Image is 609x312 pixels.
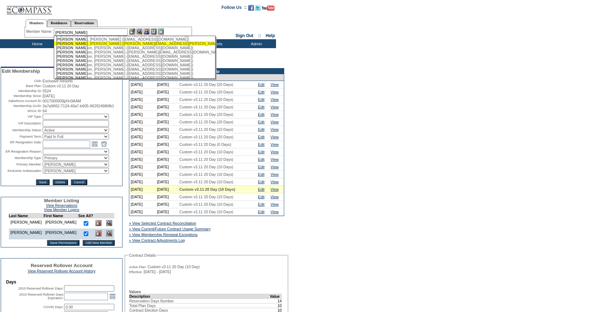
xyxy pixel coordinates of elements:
[129,270,142,274] span: Effective:
[2,114,42,119] td: VIP Type:
[2,104,42,108] td: Membership GUID:
[235,39,276,48] td: Admin
[258,180,264,184] a: Edit
[43,84,79,88] span: Custom v3.11 20 Day
[258,157,264,162] a: Edit
[129,126,156,133] td: [DATE]
[129,227,211,231] a: » View Current/Future Contract Usage Summary
[179,172,234,177] span: Custom v3.11 20 Day (10 Days)
[271,165,279,169] a: View
[43,104,114,108] span: 3a7a9662-7124-40a7-b605-962924986fb1
[129,221,196,225] a: » View Selected Contract Reconciliation
[258,187,264,191] a: Edit
[271,202,279,206] a: View
[179,210,234,214] span: Custom v3.11 20 Day (10 Days)
[16,39,57,48] td: Home
[129,88,156,96] td: [DATE]
[56,67,88,71] span: [PERSON_NAME]
[156,186,178,193] td: [DATE]
[144,270,171,274] span: [DATE] - [DATE]
[56,71,213,76] div: on, [PERSON_NAME] ([EMAIL_ADDRESS][DOMAIN_NAME])
[156,118,178,126] td: [DATE]
[56,50,213,54] div: on, [PERSON_NAME] ([PERSON_NAME][EMAIL_ADDRESS][DOMAIN_NAME])
[129,208,156,216] td: [DATE]
[91,140,99,148] a: Open the calendar popup.
[2,134,42,139] td: Payment Term:
[258,210,264,214] a: Edit
[178,74,257,81] td: Active Plan
[156,156,178,163] td: [DATE]
[156,103,178,111] td: [DATE]
[2,89,42,93] td: Membership ID:
[179,165,234,169] span: Custom v3.11 20 Day (10 Days)
[262,5,275,11] img: Subscribe to our YouTube Channel
[2,94,42,98] td: Membership Since:
[2,79,42,83] td: Club:
[46,203,77,208] a: View Reservations
[106,230,112,236] img: View Dashboard
[129,156,156,163] td: [DATE]
[262,7,275,11] a: Subscribe to our YouTube Channel
[129,171,156,178] td: [DATE]
[56,67,213,71] div: on, [PERSON_NAME] ([EMAIL_ADDRESS][DOMAIN_NAME])
[271,120,279,124] a: View
[271,187,279,191] a: View
[56,63,88,67] span: [PERSON_NAME]
[109,292,116,300] a: Open the calendar popup.
[129,299,174,303] span: Reservation Days Number
[56,37,88,41] span: [PERSON_NAME]
[56,54,213,58] div: on, [PERSON_NAME] ([EMAIL_ADDRESS][DOMAIN_NAME])
[129,96,156,103] td: [DATE]
[129,118,156,126] td: [DATE]
[271,210,279,214] a: View
[129,148,156,156] td: [DATE]
[258,82,264,87] a: Edit
[6,280,117,285] td: Days
[271,82,279,87] a: View
[271,97,279,102] a: View
[156,126,178,133] td: [DATE]
[129,232,198,237] a: » View Membership Renewal Exceptions
[156,148,178,156] td: [DATE]
[56,37,213,41] div: , [PERSON_NAME] ([EMAIL_ADDRESS][DOMAIN_NAME])
[179,150,234,154] span: Custom v3.11 20 Day (10 Days)
[255,7,261,11] a: Follow us on Twitter
[43,305,63,309] label: COVID Days:
[179,112,234,117] span: Custom v3.11 20 Day (20 Days)
[56,58,88,63] span: [PERSON_NAME]
[147,265,199,269] span: Custom v3.11 20 Day (10 Day)
[151,29,157,35] img: Reservations
[129,294,270,298] td: Description
[47,240,79,246] input: Save Permissions
[156,193,178,201] td: [DATE]
[179,97,234,102] span: Custom v3.11 20 Day (20 Days)
[43,229,78,239] td: [PERSON_NAME]
[179,82,234,87] span: Custom v3.11 20 Day (20 Days)
[31,263,93,268] span: Reserved Rollover Account
[56,46,213,50] div: on, [PERSON_NAME] ([EMAIL_ADDRESS][DOMAIN_NAME])
[266,33,275,38] a: Help
[271,90,279,94] a: View
[56,54,88,58] span: [PERSON_NAME]
[258,97,264,102] a: Edit
[156,88,178,96] td: [DATE]
[129,103,156,111] td: [DATE]
[43,218,78,229] td: [PERSON_NAME]
[95,230,101,236] img: Delete
[129,303,156,308] span: Total Plan Days
[36,179,49,185] input: Save
[271,150,279,154] a: View
[95,220,101,226] img: Delete
[271,195,279,199] a: View
[156,208,178,216] td: [DATE]
[271,127,279,132] a: View
[156,111,178,118] td: [DATE]
[129,238,185,242] a: » View Contract Adjustments Log
[179,90,234,94] span: Custom v3.11 20 Day (20 Days)
[9,229,43,239] td: [PERSON_NAME]
[2,84,42,88] td: Base Plan:
[43,79,73,83] span: Exclusive Resorts
[179,202,234,206] span: Custom v3.11 20 Day (10 Days)
[156,96,178,103] td: [DATE]
[258,33,261,38] span: ::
